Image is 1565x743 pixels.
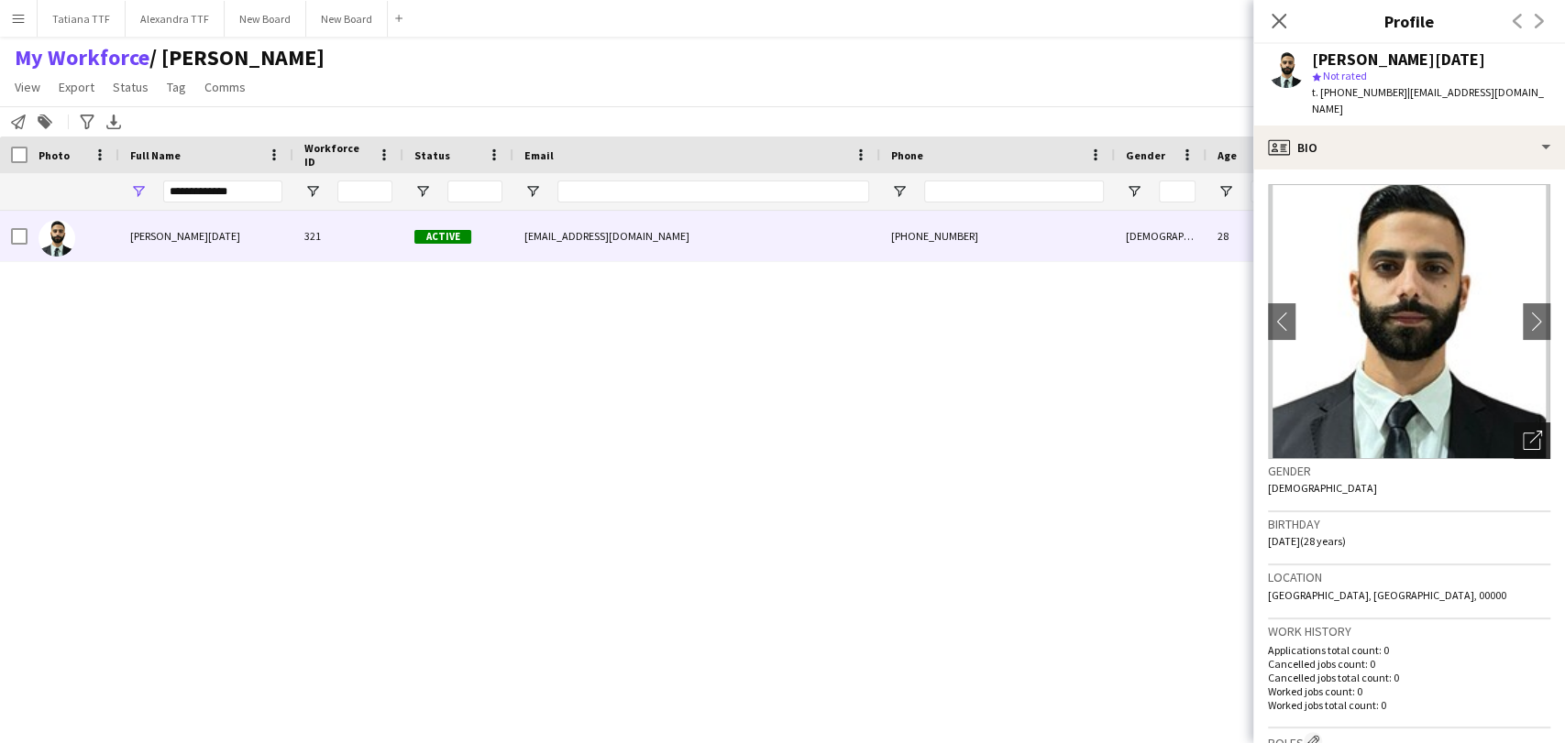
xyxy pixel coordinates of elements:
a: Status [105,75,156,99]
div: Bio [1253,126,1565,169]
p: Applications total count: 0 [1268,643,1550,657]
a: Export [51,75,102,99]
h3: Location [1268,569,1550,585]
input: Phone Filter Input [924,180,1104,202]
span: Status [113,79,149,95]
p: Cancelled jobs total count: 0 [1268,671,1550,684]
span: Not rated [1323,69,1367,82]
button: Open Filter Menu [1126,183,1142,200]
button: Open Filter Menu [130,183,147,200]
a: Comms [197,75,253,99]
img: Crew avatar or photo [1268,184,1550,459]
button: Alexandra TTF [126,1,225,37]
app-action-btn: Advanced filters [76,111,98,133]
h3: Birthday [1268,516,1550,532]
div: Open photos pop-in [1514,422,1550,459]
p: Cancelled jobs count: 0 [1268,657,1550,671]
input: Gender Filter Input [1159,180,1196,202]
span: Workforce ID [304,141,370,169]
h3: Gender [1268,463,1550,479]
span: View [15,79,40,95]
app-action-btn: Export XLSX [103,111,125,133]
a: My Workforce [15,44,149,71]
input: Age Filter Input [1251,180,1273,202]
div: [EMAIL_ADDRESS][DOMAIN_NAME] [513,211,880,261]
span: Active [414,230,471,244]
app-action-btn: Notify workforce [7,111,29,133]
span: Tag [167,79,186,95]
h3: Profile [1253,9,1565,33]
input: Status Filter Input [447,180,502,202]
span: t. [PHONE_NUMBER] [1312,85,1407,99]
span: Age [1218,148,1237,162]
span: TATIANA [149,44,325,71]
div: 28 [1207,211,1284,261]
button: Open Filter Menu [304,183,321,200]
input: Full Name Filter Input [163,180,282,202]
span: [DEMOGRAPHIC_DATA] [1268,481,1377,495]
span: [PERSON_NAME][DATE] [130,229,240,243]
p: Worked jobs count: 0 [1268,684,1550,698]
button: Open Filter Menu [891,183,908,200]
app-action-btn: Add to tag [34,111,56,133]
button: Open Filter Menu [414,183,431,200]
button: Open Filter Menu [524,183,541,200]
button: Open Filter Menu [1218,183,1234,200]
a: View [7,75,48,99]
div: [DEMOGRAPHIC_DATA] [1115,211,1207,261]
span: Status [414,148,450,162]
input: Workforce ID Filter Input [337,180,392,202]
h3: Work history [1268,623,1550,639]
button: New Board [306,1,388,37]
span: Full Name [130,148,181,162]
div: [PERSON_NAME][DATE] [1312,51,1485,68]
button: Tatiana TTF [38,1,126,37]
span: Export [59,79,94,95]
a: Tag [160,75,193,99]
span: [DATE] (28 years) [1268,534,1346,548]
span: Comms [204,79,246,95]
span: [GEOGRAPHIC_DATA], [GEOGRAPHIC_DATA], 00000 [1268,588,1506,602]
button: New Board [225,1,306,37]
p: Worked jobs total count: 0 [1268,698,1550,712]
span: Phone [891,148,923,162]
span: | [EMAIL_ADDRESS][DOMAIN_NAME] [1312,85,1544,115]
input: Email Filter Input [557,180,869,202]
img: Ahmad Ramadan [39,220,75,257]
div: [PHONE_NUMBER] [880,211,1115,261]
div: 321 [293,211,403,261]
span: Gender [1126,148,1165,162]
span: Photo [39,148,70,162]
span: Email [524,148,554,162]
